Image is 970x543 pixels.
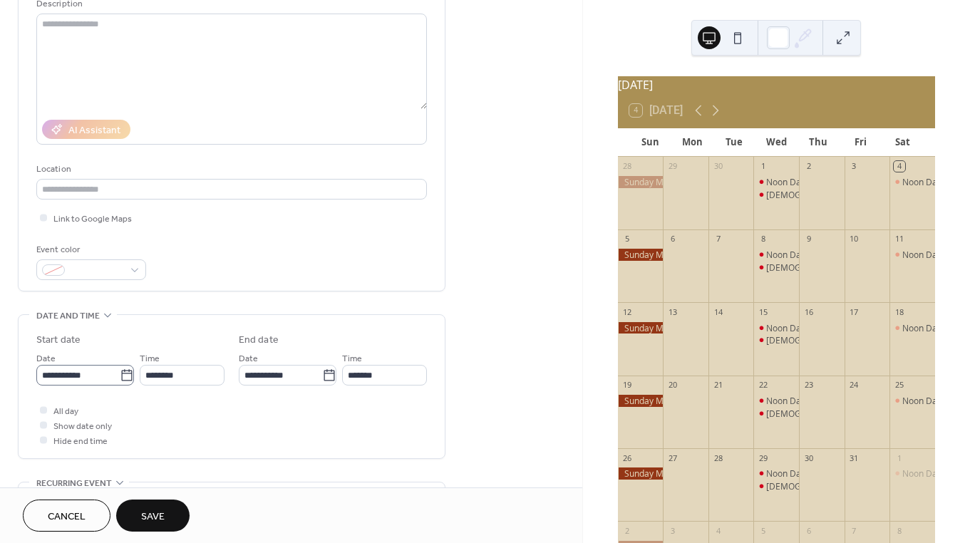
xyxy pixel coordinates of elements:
div: Tue [713,128,755,157]
div: Bible Study [753,189,799,201]
div: 14 [713,306,723,317]
div: 13 [667,306,678,317]
div: 16 [803,306,814,317]
div: 10 [849,234,860,244]
span: All day [53,404,78,419]
div: Noon Day Prayer [902,467,970,480]
div: 22 [758,380,768,391]
div: 2 [622,525,633,536]
div: Bible Study [753,334,799,346]
div: 5 [758,525,768,536]
span: Show date only [53,419,112,434]
div: Sunday Morning Worship [618,249,664,261]
div: Noon Day Prayer [753,322,799,334]
div: 21 [713,380,723,391]
div: Noon Day Prayer [902,322,970,334]
div: Noon Day Prayer [902,249,970,261]
div: [DEMOGRAPHIC_DATA] Study [766,480,883,492]
div: 19 [622,380,633,391]
div: 18 [894,306,904,317]
div: 29 [758,452,768,463]
div: Event color [36,242,143,257]
div: Location [36,162,424,177]
div: 8 [894,525,904,536]
div: Noon Day Prayer [766,467,834,480]
div: 20 [667,380,678,391]
div: Noon Day Prayer [889,467,935,480]
div: 9 [803,234,814,244]
div: 1 [894,452,904,463]
div: 28 [713,452,723,463]
div: 5 [622,234,633,244]
div: 29 [667,161,678,172]
div: Noon Day Prayer [766,322,834,334]
div: Noon Day Prayer [753,395,799,407]
div: Noon Day Prayer [902,176,970,188]
div: 1 [758,161,768,172]
div: [DEMOGRAPHIC_DATA] Study [766,408,883,420]
div: Noon Day Prayer [766,249,834,261]
div: Start date [36,333,81,348]
div: Noon Day Prayer [889,176,935,188]
div: Noon Day Prayer [889,249,935,261]
div: 4 [894,161,904,172]
div: [DATE] [618,76,935,93]
div: Mon [671,128,713,157]
div: 2 [803,161,814,172]
div: Noon Day Prayer [766,395,834,407]
div: 31 [849,452,860,463]
div: 3 [849,161,860,172]
div: 8 [758,234,768,244]
span: Save [141,510,165,524]
div: Noon Day Prayer [753,249,799,261]
div: Noon Day Prayer [889,395,935,407]
div: [DEMOGRAPHIC_DATA] Study [766,189,883,201]
span: Date [239,351,258,366]
span: Time [140,351,160,366]
div: 27 [667,452,678,463]
div: 25 [894,380,904,391]
div: [DEMOGRAPHIC_DATA] Study [766,334,883,346]
div: 7 [713,234,723,244]
span: Date and time [36,309,100,324]
div: 24 [849,380,860,391]
div: Fri [840,128,882,157]
div: 4 [713,525,723,536]
div: 12 [622,306,633,317]
div: 30 [713,161,723,172]
div: 6 [667,234,678,244]
div: Sun [629,128,671,157]
span: Recurring event [36,476,112,491]
span: Date [36,351,56,366]
span: Link to Google Maps [53,212,132,227]
div: 15 [758,306,768,317]
div: Noon Day Prayer [902,395,970,407]
div: Noon Day Prayer [766,176,834,188]
div: Thu [798,128,840,157]
div: [DEMOGRAPHIC_DATA] Study [766,262,883,274]
div: Noon Day Prayer [753,467,799,480]
div: 26 [622,452,633,463]
div: 3 [667,525,678,536]
div: End date [239,333,279,348]
div: Sat [882,128,924,157]
div: Bible Study [753,408,799,420]
div: 30 [803,452,814,463]
div: 17 [849,306,860,317]
div: Noon Day Prayer [889,322,935,334]
div: Sunday Morning Worship [618,467,664,480]
div: 23 [803,380,814,391]
div: 11 [894,234,904,244]
span: Cancel [48,510,86,524]
div: Bible Study [753,262,799,274]
div: Sunday Morning Worship [618,395,664,407]
div: Noon Day Prayer [753,176,799,188]
span: Hide end time [53,434,108,449]
div: Bible Study [753,480,799,492]
div: Sunday Morning Worship [618,176,664,188]
span: Time [342,351,362,366]
div: 7 [849,525,860,536]
button: Cancel [23,500,110,532]
button: Save [116,500,190,532]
